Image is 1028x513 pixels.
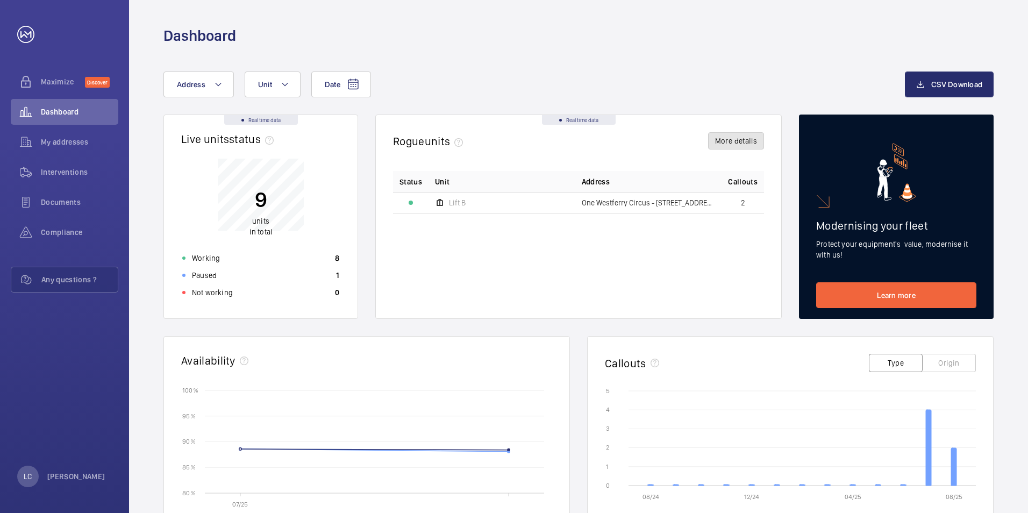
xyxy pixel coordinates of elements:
text: 0 [606,482,610,489]
button: Origin [922,354,976,372]
p: Working [192,253,220,263]
text: 08/25 [946,493,962,501]
button: Address [163,72,234,97]
h2: Modernising your fleet [816,219,976,232]
text: 07/25 [232,501,248,508]
p: 0 [335,287,339,298]
p: Not working [192,287,233,298]
a: Learn more [816,282,976,308]
button: More details [708,132,764,149]
button: Unit [245,72,301,97]
p: Protect your equipment's value, modernise it with us! [816,239,976,260]
p: 1 [336,270,339,281]
text: 5 [606,387,610,395]
p: Status [399,176,422,187]
span: units [252,217,269,225]
h2: Callouts [605,357,646,370]
span: units [425,134,468,148]
text: 4 [606,406,610,414]
div: Real time data [224,115,298,125]
span: Unit [435,176,449,187]
button: Date [311,72,371,97]
p: 9 [249,186,272,213]
button: Type [869,354,923,372]
h2: Live units [181,132,278,146]
text: 90 % [182,438,196,445]
button: CSV Download [905,72,994,97]
div: Real time data [542,115,616,125]
h1: Dashboard [163,26,236,46]
text: 2 [606,444,609,451]
span: Lift B [449,199,466,206]
span: One Westferry Circus - [STREET_ADDRESS] [582,199,716,206]
span: Maximize [41,76,85,87]
p: LC [24,471,32,482]
text: 08/24 [642,493,659,501]
span: Any questions ? [41,274,118,285]
span: Address [177,80,205,89]
span: My addresses [41,137,118,147]
text: 04/25 [845,493,861,501]
span: Compliance [41,227,118,238]
p: in total [249,216,272,237]
img: marketing-card.svg [877,143,916,202]
text: 85 % [182,464,196,471]
text: 12/24 [744,493,759,501]
span: Documents [41,197,118,208]
span: status [229,132,278,146]
span: Unit [258,80,272,89]
text: 100 % [182,386,198,394]
span: Discover [85,77,110,88]
span: 2 [741,199,745,206]
span: Date [325,80,340,89]
text: 95 % [182,412,196,419]
span: Address [582,176,610,187]
span: Dashboard [41,106,118,117]
h2: Rogue [393,134,467,148]
text: 80 % [182,489,196,496]
span: Interventions [41,167,118,177]
h2: Availability [181,354,235,367]
p: [PERSON_NAME] [47,471,105,482]
span: CSV Download [931,80,982,89]
p: 8 [335,253,339,263]
span: Callouts [728,176,758,187]
text: 3 [606,425,610,432]
p: Paused [192,270,217,281]
text: 1 [606,463,609,471]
